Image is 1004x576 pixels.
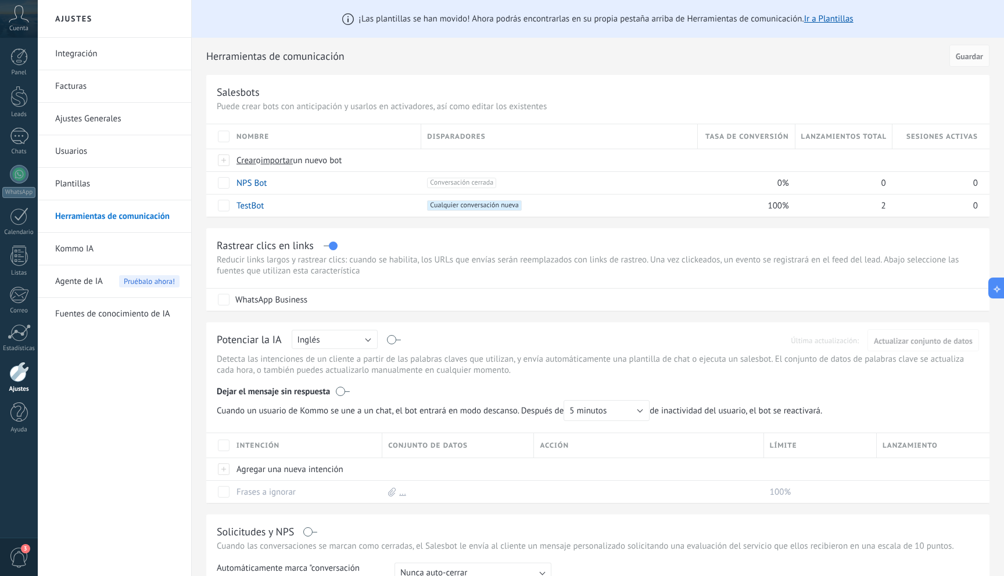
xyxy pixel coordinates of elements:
div: Chats [2,148,36,156]
span: de inactividad del usuario, el bot se reactivará. [217,400,829,421]
li: Ajustes Generales [38,103,191,135]
a: Kommo IA [55,233,180,265]
li: Fuentes de conocimiento de IA [38,298,191,330]
span: Disparadores [427,131,485,142]
span: 100% [770,487,791,498]
p: Detecta las intenciones de un cliente a partir de las palabras claves que utilizan, y envía autom... [217,354,979,376]
a: Ajustes Generales [55,103,180,135]
span: ¡Las plantillas se han movido! Ahora podrás encontrarlas en su propia pestaña arriba de Herramien... [358,13,853,24]
a: NPS Bot [236,178,267,189]
span: 2 [881,200,886,211]
span: Lanzamientos totales [801,131,886,142]
li: Plantillas [38,168,191,200]
span: Nombre [236,131,269,142]
span: 0 [973,178,978,189]
div: 2 [795,195,887,217]
div: Potenciar la IA [217,333,282,348]
span: Agente de IA [55,265,103,298]
a: Agente de IAPruébalo ahora! [55,265,180,298]
a: Plantillas [55,168,180,200]
div: Estadísticas [2,345,36,352]
span: 5 minutos [569,405,607,416]
span: 0 [973,200,978,211]
a: ... [399,487,406,498]
a: Integración [55,38,180,70]
span: Crear [236,155,256,166]
a: Fuentes de conocimiento de IA [55,298,180,330]
div: Listas [2,269,36,277]
a: Frases a ignorar [236,487,296,498]
div: 0 [795,172,887,194]
span: Acción [540,440,569,451]
p: Puede crear bots con anticipación y usarlos en activadores, así como editar los existentes [217,101,979,112]
span: Cuenta [9,25,28,33]
div: Leads [2,111,36,118]
div: WhatsApp Business [235,294,307,306]
div: Salesbots [217,85,260,99]
div: Agregar una nueva intención [231,458,376,480]
div: Panel [2,69,36,77]
a: Usuarios [55,135,180,168]
div: Solicitudes y NPS [217,525,294,538]
div: Correo [2,307,36,315]
button: Inglés [292,330,378,349]
li: Usuarios [38,135,191,168]
div: WhatsApp [2,187,35,198]
span: Pruébalo ahora! [119,275,180,287]
span: Intención [236,440,279,451]
a: Ir a Plantillas [804,13,854,24]
p: Reducir links largos y rastrear clics: cuando se habilita, los URLs que envías serán reemplazados... [217,254,979,276]
div: Ajustes [2,386,36,393]
div: 0 [892,195,978,217]
span: Inglés [297,334,320,345]
span: 3 [21,544,30,553]
button: Guardar [949,45,989,67]
span: un nuevo bot [293,155,342,166]
div: Calendario [2,229,36,236]
span: Tasa de conversión [705,131,789,142]
span: Guardar [956,52,983,60]
div: 100% [698,195,789,217]
span: Lanzamiento [883,440,938,451]
li: Kommo IA [38,233,191,265]
div: Rastrear clics en links [217,239,314,252]
div: 100% [764,481,871,503]
li: Integración [38,38,191,70]
span: Conjunto de datos [388,440,468,451]
span: Límite [770,440,797,451]
span: 0% [777,178,789,189]
span: Conversación cerrada [427,178,496,188]
span: Cuando un usuario de Kommo se une a un chat, el bot entrará en modo descanso. Después de [217,400,650,421]
a: TestBot [236,200,264,211]
h2: Herramientas de comunicación [206,45,945,68]
li: Agente de IA [38,265,191,298]
p: Cuando las conversaciones se marcan como cerradas, el Salesbot le envía al cliente un mensaje per... [217,541,979,552]
span: importar [261,155,293,166]
span: Sesiones activas [906,131,978,142]
div: 0 [892,172,978,194]
li: Facturas [38,70,191,103]
div: Ayuda [2,426,36,434]
a: Facturas [55,70,180,103]
span: o [256,155,261,166]
span: 0 [881,178,886,189]
a: Herramientas de comunicación [55,200,180,233]
div: Dejar el mensaje sin respuesta [217,378,979,400]
span: Cualquier conversación nueva [427,200,521,211]
li: Herramientas de comunicación [38,200,191,233]
button: 5 minutos [564,400,650,421]
div: 0% [698,172,789,194]
span: 100% [768,200,788,211]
